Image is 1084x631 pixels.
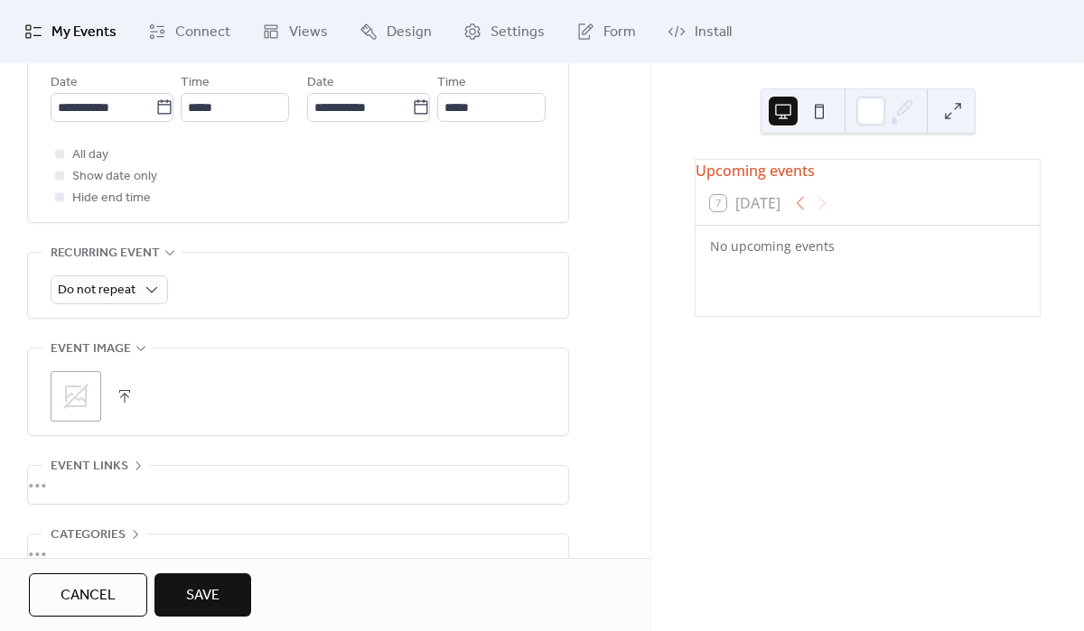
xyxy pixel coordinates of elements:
[51,339,131,360] span: Event image
[72,188,151,209] span: Hide end time
[181,72,210,94] span: Time
[58,278,135,302] span: Do not repeat
[710,237,1025,255] div: No upcoming events
[135,7,244,56] a: Connect
[51,22,117,43] span: My Events
[175,22,230,43] span: Connect
[248,7,341,56] a: Views
[11,7,130,56] a: My Events
[491,22,545,43] span: Settings
[28,534,568,572] div: •••
[51,456,128,478] span: Event links
[387,22,432,43] span: Design
[72,166,157,188] span: Show date only
[654,7,745,56] a: Install
[695,22,732,43] span: Install
[307,72,334,94] span: Date
[51,243,160,264] span: Recurring event
[51,524,126,546] span: Categories
[61,585,116,607] span: Cancel
[186,585,220,607] span: Save
[51,72,78,94] span: Date
[29,573,147,617] button: Cancel
[346,7,445,56] a: Design
[51,47,114,69] div: Start date
[450,7,558,56] a: Settings
[289,22,328,43] span: Views
[51,371,101,422] div: ;
[154,573,251,617] button: Save
[696,160,1040,181] div: Upcoming events
[307,47,364,69] div: End date
[563,7,649,56] a: Form
[437,72,466,94] span: Time
[72,144,108,166] span: All day
[603,22,636,43] span: Form
[28,466,568,504] div: •••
